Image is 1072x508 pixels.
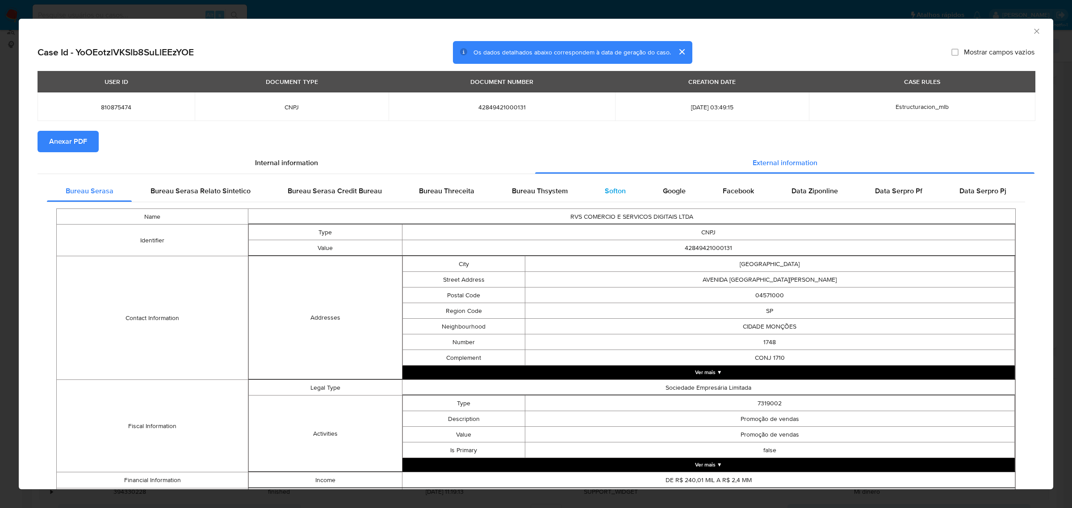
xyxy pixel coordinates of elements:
[402,472,1015,488] td: DE R$ 240,01 MIL A R$ 2,4 MM
[402,350,525,366] td: Complement
[402,427,525,442] td: Value
[402,272,525,287] td: Street Address
[402,380,1015,396] td: Sociedade Empresária Limitada
[57,256,248,380] td: Contact Information
[402,396,525,411] td: Type
[959,186,1006,196] span: Data Serpro Pj
[402,256,525,272] td: City
[402,366,1015,379] button: Expand array
[249,380,402,396] td: Legal Type
[19,19,1053,489] div: closure-recommendation-modal
[255,158,318,168] span: Internal information
[249,240,402,256] td: Value
[249,472,402,488] td: Income
[512,186,568,196] span: Bureau Thsystem
[1032,27,1040,35] button: Fechar a janela
[899,74,946,89] div: CASE RULES
[249,488,402,504] td: Legal Type
[525,350,1014,366] td: CONJ 1710
[66,186,113,196] span: Bureau Serasa
[671,41,692,62] button: cerrar
[525,287,1014,303] td: 04571000
[399,103,604,111] span: 42849421000131
[57,209,248,225] td: Name
[151,186,251,196] span: Bureau Serasa Relato Sintetico
[49,132,87,151] span: Anexar PDF
[525,272,1014,287] td: AVENIDA [GEOGRAPHIC_DATA][PERSON_NAME]
[402,442,525,458] td: Is Primary
[249,256,402,379] td: Addresses
[525,396,1014,411] td: 7319002
[402,458,1015,471] button: Expand array
[525,256,1014,272] td: [GEOGRAPHIC_DATA]
[626,103,798,111] span: [DATE] 03:49:15
[205,103,378,111] span: CNPJ
[951,49,959,56] input: Mostrar campos vazios
[964,48,1034,57] span: Mostrar campos vazios
[38,131,99,152] button: Anexar PDF
[402,225,1015,240] td: CNPJ
[525,319,1014,334] td: CIDADE MONÇÕES
[402,287,525,303] td: Postal Code
[465,74,539,89] div: DOCUMENT NUMBER
[402,334,525,350] td: Number
[525,303,1014,319] td: SP
[875,186,922,196] span: Data Serpro Pf
[57,380,248,472] td: Fiscal Information
[525,427,1014,442] td: Promoção de vendas
[57,472,248,488] td: Financial Information
[249,225,402,240] td: Type
[402,240,1015,256] td: 42849421000131
[896,102,949,111] span: Estructuracion_mlb
[47,180,1025,202] div: Detailed external info
[260,74,323,89] div: DOCUMENT TYPE
[525,442,1014,458] td: false
[525,334,1014,350] td: 1748
[402,303,525,319] td: Region Code
[753,158,817,168] span: External information
[683,74,741,89] div: CREATION DATE
[48,103,184,111] span: 810875474
[473,48,671,57] span: Os dados detalhados abaixo correspondem à data de geração do caso.
[38,46,194,58] h2: Case Id - YoOEotzlVKSlb8SuLlEEzYOE
[249,396,402,472] td: Activities
[791,186,838,196] span: Data Ziponline
[525,411,1014,427] td: Promoção de vendas
[723,186,754,196] span: Facebook
[663,186,686,196] span: Google
[402,319,525,334] td: Neighbourhood
[402,411,525,427] td: Description
[38,152,1034,174] div: Detailed info
[248,209,1016,225] td: RVS COMERCIO E SERVICOS DIGITAIS LTDA
[419,186,474,196] span: Bureau Threceita
[605,186,626,196] span: Softon
[288,186,382,196] span: Bureau Serasa Credit Bureau
[57,225,248,256] td: Identifier
[99,74,134,89] div: USER ID
[402,488,1015,504] td: Sociedade Empresária Limitada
